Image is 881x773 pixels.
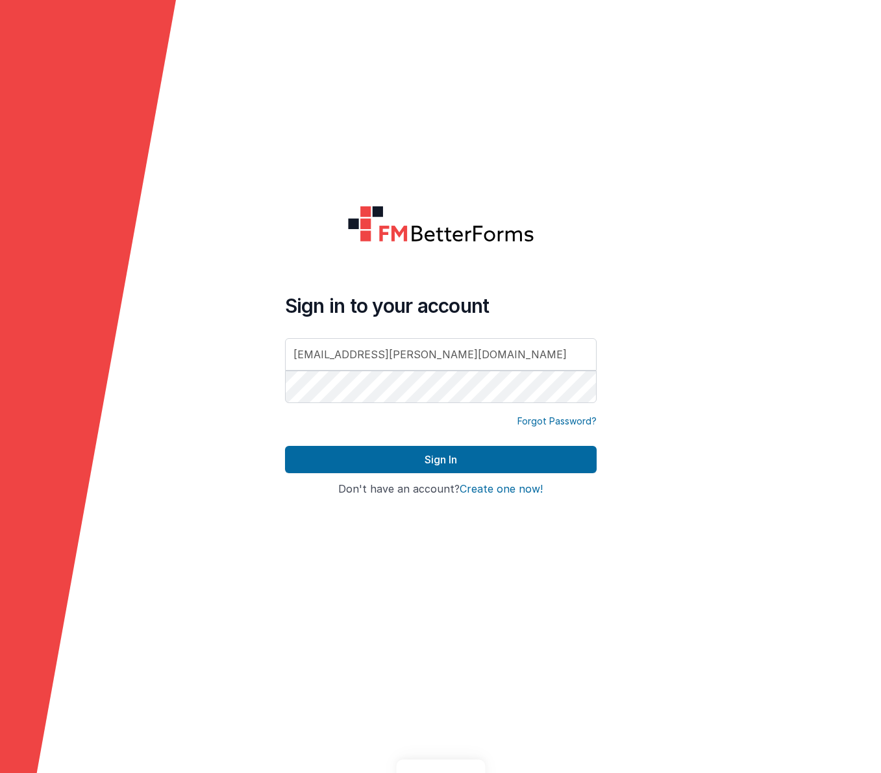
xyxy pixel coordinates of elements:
[460,484,543,495] button: Create one now!
[517,415,597,428] a: Forgot Password?
[285,484,597,495] h4: Don't have an account?
[285,294,597,317] h4: Sign in to your account
[285,446,597,473] button: Sign In
[285,338,597,371] input: Email Address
